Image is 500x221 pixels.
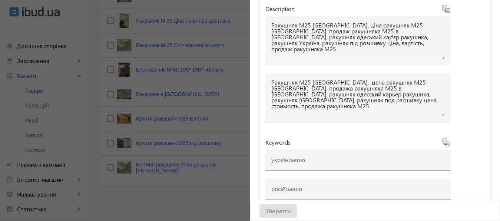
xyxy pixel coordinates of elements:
input: російською [271,185,445,192]
svg-icon: Перекласти на рос. [442,4,451,13]
input: українською [271,156,445,164]
span: Keywords [265,139,291,145]
span: Description [265,6,295,12]
svg-icon: Перекласти на рос. [442,138,451,147]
